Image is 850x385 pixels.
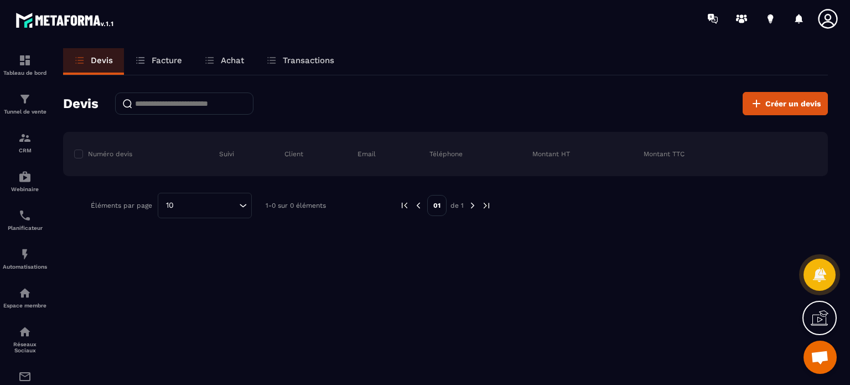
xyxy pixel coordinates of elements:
a: Devis [63,48,124,75]
p: Montant HT [532,150,570,158]
img: formation [18,93,32,106]
p: Suivi [219,150,234,158]
a: automationsautomationsWebinaire [3,162,47,201]
div: Search for option [158,193,252,218]
span: 10 [162,199,178,212]
img: social-network [18,325,32,338]
p: Email [357,150,376,158]
a: social-networksocial-networkRéseaux Sociaux [3,317,47,362]
p: Automatisations [3,264,47,270]
p: Tunnel de vente [3,109,47,115]
p: Webinaire [3,186,47,192]
button: Créer un devis [743,92,828,115]
input: Search for option [178,199,236,212]
a: formationformationTableau de bord [3,45,47,84]
p: de 1 [450,201,464,210]
span: Créer un devis [765,98,821,109]
a: formationformationCRM [3,123,47,162]
a: Ouvrir le chat [804,341,837,374]
p: Espace membre [3,302,47,309]
a: formationformationTunnel de vente [3,84,47,123]
a: Facture [124,48,193,75]
p: Client [284,150,303,158]
img: scheduler [18,209,32,222]
p: Numéro devis [88,150,132,158]
p: Devis [91,55,113,65]
a: automationsautomationsEspace membre [3,278,47,317]
p: Réseaux Sociaux [3,341,47,353]
p: Facture [152,55,182,65]
p: Téléphone [429,150,463,158]
img: formation [18,54,32,67]
img: formation [18,131,32,145]
p: 1-0 sur 0 éléments [266,202,326,209]
img: next [481,201,491,211]
p: Montant TTC [644,150,685,158]
h2: Devis [63,93,99,115]
img: prev [413,201,423,211]
p: Tableau de bord [3,70,47,76]
p: Transactions [283,55,334,65]
img: email [18,370,32,383]
img: automations [18,170,32,183]
p: Planificateur [3,225,47,231]
p: CRM [3,147,47,153]
img: next [468,201,478,211]
img: automations [18,248,32,261]
a: schedulerschedulerPlanificateur [3,201,47,239]
p: Achat [221,55,244,65]
p: 01 [427,195,447,216]
a: automationsautomationsAutomatisations [3,239,47,278]
p: Éléments par page [91,202,152,209]
img: prev [400,201,410,211]
img: automations [18,286,32,300]
img: logo [15,10,115,30]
